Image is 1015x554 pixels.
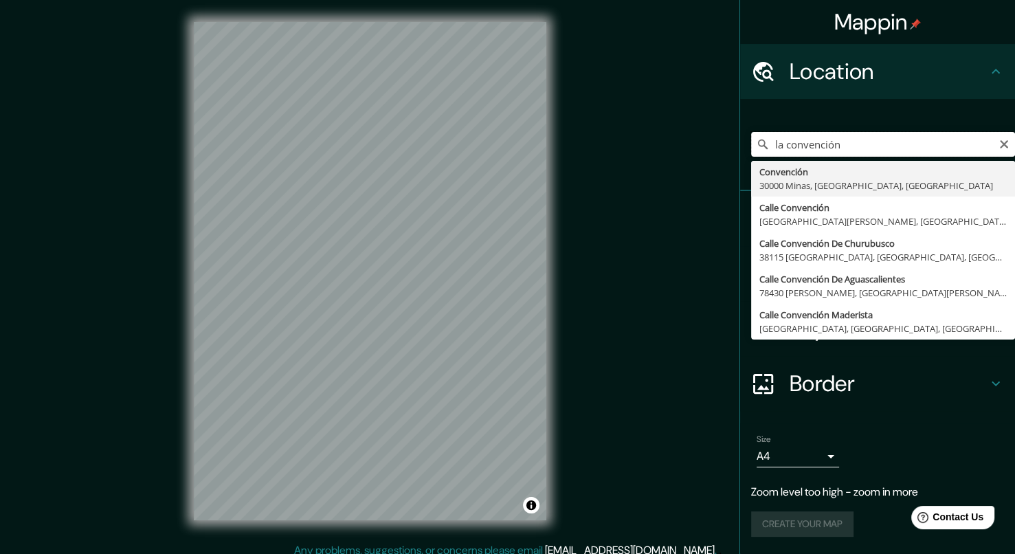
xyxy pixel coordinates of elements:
div: Layout [740,301,1015,356]
div: Border [740,356,1015,411]
div: Calle Convención Maderista [759,308,1007,322]
div: [GEOGRAPHIC_DATA][PERSON_NAME], [GEOGRAPHIC_DATA], [GEOGRAPHIC_DATA] [759,214,1007,228]
div: Location [740,44,1015,99]
div: Calle Convención De Churubusco [759,236,1007,250]
img: pin-icon.png [910,19,921,30]
div: 78430 [PERSON_NAME], [GEOGRAPHIC_DATA][PERSON_NAME], [GEOGRAPHIC_DATA] [759,286,1007,300]
button: Toggle attribution [523,497,539,513]
label: Size [757,434,771,445]
div: Pins [740,191,1015,246]
canvas: Map [194,22,546,520]
div: Convención [759,165,1007,179]
div: Calle Convención [759,201,1007,214]
p: Zoom level too high - zoom in more [751,484,1004,500]
h4: Border [790,370,988,397]
div: Calle Convención De Aguascalientes [759,272,1007,286]
button: Clear [999,137,1010,150]
div: 38115 [GEOGRAPHIC_DATA], [GEOGRAPHIC_DATA], [GEOGRAPHIC_DATA] [759,250,1007,264]
h4: Layout [790,315,988,342]
div: [GEOGRAPHIC_DATA], [GEOGRAPHIC_DATA], [GEOGRAPHIC_DATA] [759,322,1007,335]
h4: Mappin [834,8,922,36]
div: 30000 Minas, [GEOGRAPHIC_DATA], [GEOGRAPHIC_DATA] [759,179,1007,192]
h4: Location [790,58,988,85]
input: Pick your city or area [751,132,1015,157]
iframe: Help widget launcher [893,500,1000,539]
div: Style [740,246,1015,301]
div: A4 [757,445,839,467]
